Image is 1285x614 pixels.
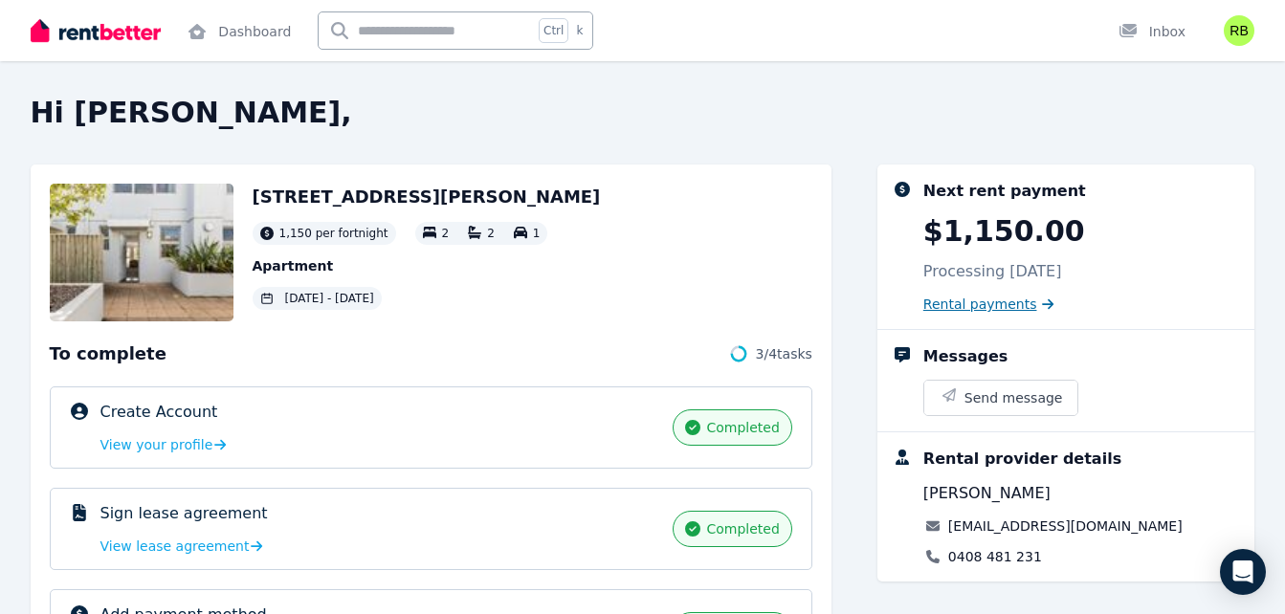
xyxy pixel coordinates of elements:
[442,227,450,240] span: 2
[576,23,583,38] span: k
[706,418,779,437] span: completed
[100,537,263,556] a: View lease agreement
[923,482,1051,505] span: [PERSON_NAME]
[923,260,1062,283] p: Processing [DATE]
[964,388,1063,407] span: Send message
[706,519,779,538] span: completed
[923,448,1121,471] div: Rental provider details
[539,18,568,43] span: Ctrl
[923,345,1008,368] div: Messages
[285,291,374,306] span: [DATE] - [DATE]
[923,214,1085,249] p: $1,150.00
[1220,549,1266,595] div: Open Intercom Messenger
[487,227,495,240] span: 2
[924,381,1078,415] button: Send message
[279,226,388,241] span: 1,150 per fortnight
[1224,15,1254,46] img: Rupak Basnet
[253,256,601,275] p: Apartment
[100,502,268,525] p: Sign lease agreement
[100,537,250,556] span: View lease agreement
[50,340,166,367] span: To complete
[253,184,601,210] h2: [STREET_ADDRESS][PERSON_NAME]
[100,401,218,424] p: Create Account
[1119,22,1185,41] div: Inbox
[756,344,812,363] span: 3 / 4 tasks
[31,16,161,45] img: RentBetter
[100,435,213,454] span: View your profile
[533,227,541,240] span: 1
[923,295,1054,314] a: Rental payments
[948,516,1183,536] a: [EMAIL_ADDRESS][DOMAIN_NAME]
[31,96,1255,130] h2: Hi [PERSON_NAME],
[100,435,227,454] a: View your profile
[948,547,1042,566] a: 0408 481 231
[50,184,233,321] img: Property Url
[923,180,1086,203] div: Next rent payment
[923,295,1037,314] span: Rental payments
